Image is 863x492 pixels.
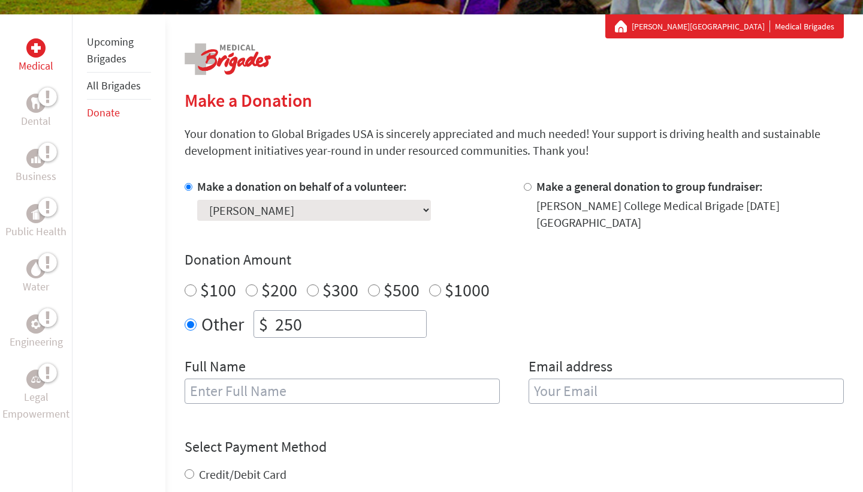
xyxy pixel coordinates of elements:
[185,250,844,269] h4: Donation Amount
[26,314,46,334] div: Engineering
[5,204,67,240] a: Public HealthPublic Health
[31,154,41,163] img: Business
[199,467,286,482] label: Credit/Debit Card
[26,259,46,278] div: Water
[10,334,63,350] p: Engineering
[23,259,49,295] a: WaterWater
[5,223,67,240] p: Public Health
[185,437,844,457] h4: Select Payment Method
[536,197,844,231] div: [PERSON_NAME] College Medical Brigade [DATE] [GEOGRAPHIC_DATA]
[2,389,70,422] p: Legal Empowerment
[615,20,834,32] div: Medical Brigades
[87,73,151,100] li: All Brigades
[529,379,844,404] input: Your Email
[26,94,46,113] div: Dental
[273,311,426,337] input: Enter Amount
[21,113,51,130] p: Dental
[261,278,297,301] label: $200
[87,35,134,65] a: Upcoming Brigades
[185,125,844,159] p: Your donation to Global Brigades USA is sincerely appreciated and much needed! Your support is dr...
[26,204,46,223] div: Public Health
[185,379,500,404] input: Enter Full Name
[185,43,271,75] img: logo-medical.png
[87,100,151,126] li: Donate
[87,29,151,73] li: Upcoming Brigades
[322,278,358,301] label: $300
[31,97,41,109] img: Dental
[87,79,141,92] a: All Brigades
[200,278,236,301] label: $100
[185,89,844,111] h2: Make a Donation
[31,208,41,220] img: Public Health
[197,179,407,194] label: Make a donation on behalf of a volunteer:
[23,278,49,295] p: Water
[16,168,56,185] p: Business
[87,106,120,119] a: Donate
[10,314,63,350] a: EngineeringEngineering
[254,311,273,337] div: $
[2,370,70,422] a: Legal EmpowermentLegal Empowerment
[26,149,46,168] div: Business
[529,357,612,379] label: Email address
[16,149,56,185] a: BusinessBusiness
[31,43,41,53] img: Medical
[31,319,41,329] img: Engineering
[384,278,420,301] label: $500
[26,38,46,58] div: Medical
[201,310,244,338] label: Other
[19,38,53,74] a: MedicalMedical
[632,20,770,32] a: [PERSON_NAME][GEOGRAPHIC_DATA]
[31,376,41,383] img: Legal Empowerment
[21,94,51,130] a: DentalDental
[31,262,41,275] img: Water
[536,179,763,194] label: Make a general donation to group fundraiser:
[185,357,246,379] label: Full Name
[445,278,490,301] label: $1000
[26,370,46,389] div: Legal Empowerment
[19,58,53,74] p: Medical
